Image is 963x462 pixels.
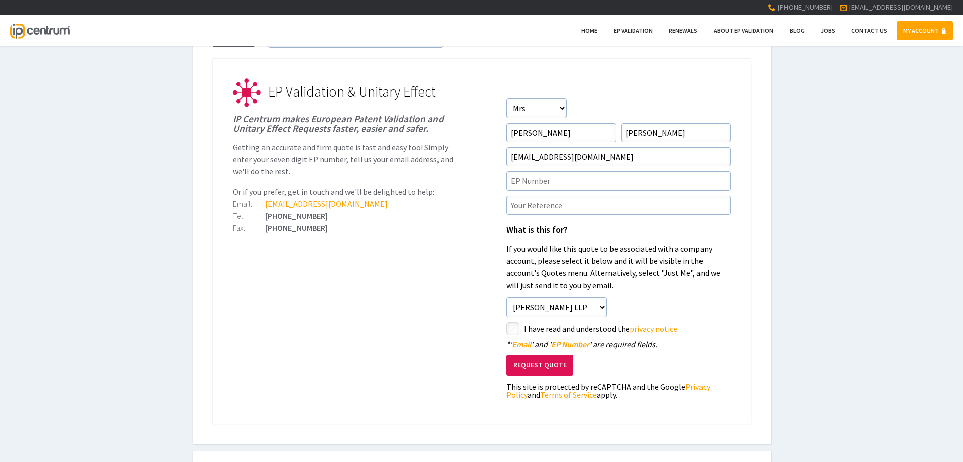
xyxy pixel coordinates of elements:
[607,21,659,40] a: EP Validation
[506,171,731,191] input: EP Number
[714,27,773,34] span: About EP Validation
[669,27,697,34] span: Renewals
[512,339,531,349] span: Email
[630,324,677,334] a: privacy notice
[851,27,887,34] span: Contact Us
[506,355,573,376] button: Request Quote
[233,212,265,220] div: Tel:
[506,322,519,335] label: styled-checkbox
[10,15,69,46] a: IP Centrum
[581,27,597,34] span: Home
[551,339,589,349] span: EP Number
[506,123,616,142] input: First Name
[614,27,653,34] span: EP Validation
[268,82,436,101] span: EP Validation & Unitary Effect
[777,3,833,12] span: [PHONE_NUMBER]
[845,21,894,40] a: Contact Us
[662,21,704,40] a: Renewals
[506,243,731,291] p: If you would like this quote to be associated with a company account, please select it below and ...
[783,21,811,40] a: Blog
[621,123,731,142] input: Surname
[233,224,457,232] div: [PHONE_NUMBER]
[506,382,710,400] a: Privacy Policy
[540,390,597,400] a: Terms of Service
[233,114,457,133] h1: IP Centrum makes European Patent Validation and Unitary Effect Requests faster, easier and safer.
[524,322,731,335] label: I have read and understood the
[707,21,780,40] a: About EP Validation
[265,199,388,209] a: [EMAIL_ADDRESS][DOMAIN_NAME]
[233,186,457,198] p: Or if you prefer, get in touch and we'll be delighted to help:
[506,226,731,235] h1: What is this for?
[821,27,835,34] span: Jobs
[233,141,457,177] p: Getting an accurate and firm quote is fast and easy too! Simply enter your seven digit EP number,...
[506,383,731,399] div: This site is protected by reCAPTCHA and the Google and apply.
[506,340,731,348] div: ' ' and ' ' are required fields.
[233,224,265,232] div: Fax:
[897,21,953,40] a: MY ACCOUNT
[233,212,457,220] div: [PHONE_NUMBER]
[506,147,731,166] input: Email
[790,27,805,34] span: Blog
[506,196,731,215] input: Your Reference
[814,21,842,40] a: Jobs
[849,3,953,12] a: [EMAIL_ADDRESS][DOMAIN_NAME]
[575,21,604,40] a: Home
[233,200,265,208] div: Email:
